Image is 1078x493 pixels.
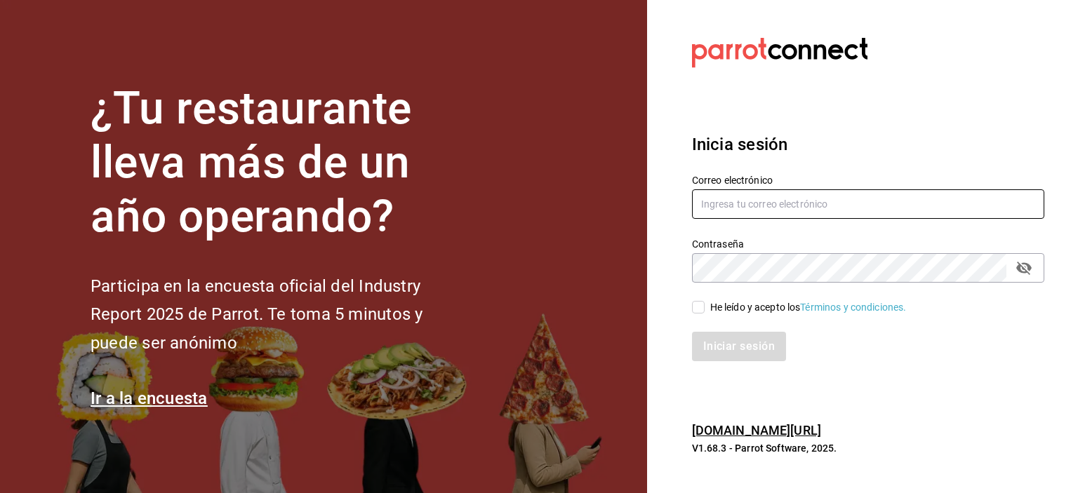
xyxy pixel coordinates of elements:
[692,441,1044,455] p: V1.68.3 - Parrot Software, 2025.
[1012,256,1036,280] button: passwordField
[91,272,470,358] h2: Participa en la encuesta oficial del Industry Report 2025 de Parrot. Te toma 5 minutos y puede se...
[692,132,1044,157] h3: Inicia sesión
[692,175,1044,185] label: Correo electrónico
[800,302,906,313] a: Términos y condiciones.
[692,239,1044,249] label: Contraseña
[91,82,470,243] h1: ¿Tu restaurante lleva más de un año operando?
[692,423,821,438] a: [DOMAIN_NAME][URL]
[710,300,907,315] div: He leído y acepto los
[692,189,1044,219] input: Ingresa tu correo electrónico
[91,389,208,408] a: Ir a la encuesta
